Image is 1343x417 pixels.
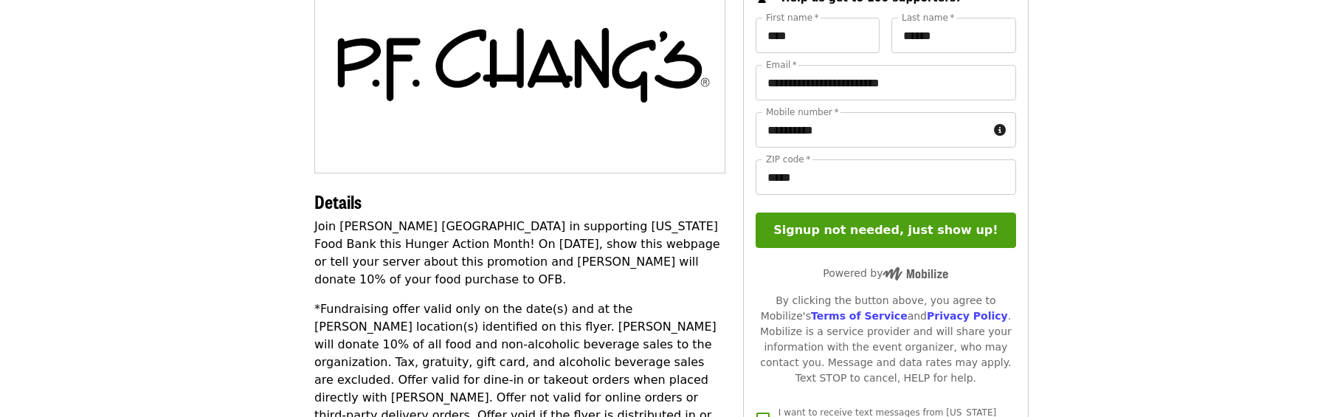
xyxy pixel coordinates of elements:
label: First name [766,13,819,22]
input: ZIP code [756,159,1016,195]
button: Signup not needed, just show up! [756,213,1016,248]
label: Email [766,61,797,69]
label: Last name [902,13,954,22]
input: Mobile number [756,112,988,148]
a: Terms of Service [811,310,908,322]
input: Last name [891,18,1016,53]
i: circle-info icon [994,123,1006,137]
div: By clicking the button above, you agree to Mobilize's and . Mobilize is a service provider and wi... [756,293,1016,386]
span: Powered by [823,267,948,279]
p: Join [PERSON_NAME] [GEOGRAPHIC_DATA] in supporting [US_STATE] Food Bank this Hunger Action Month!... [314,218,725,289]
img: Powered by Mobilize [883,267,948,280]
input: Email [756,65,1016,100]
label: ZIP code [766,155,810,164]
span: Details [314,188,362,214]
label: Mobile number [766,108,838,117]
a: Privacy Policy [927,310,1008,322]
input: First name [756,18,880,53]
